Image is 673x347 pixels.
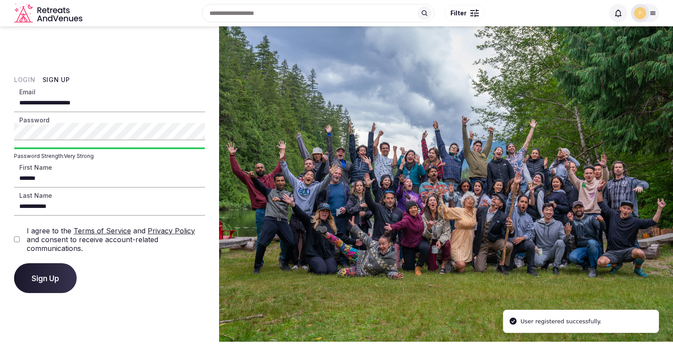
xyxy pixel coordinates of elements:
[14,263,77,293] button: Sign Up
[445,5,485,21] button: Filter
[14,75,35,84] button: Login
[27,226,205,253] label: I agree to the and and consent to receive account-related communications.
[43,75,70,84] button: Sign Up
[521,317,602,326] div: User registered successfully.
[14,4,84,23] svg: Retreats and Venues company logo
[450,9,467,18] span: Filter
[148,226,195,235] a: Privacy Policy
[14,153,205,160] span: Password Strength: Very Strong
[634,7,646,19] img: peaceonthepond.com
[32,274,59,283] span: Sign Up
[74,226,131,235] a: Terms of Service
[219,26,673,342] img: My Account Background
[14,4,84,23] a: Visit the homepage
